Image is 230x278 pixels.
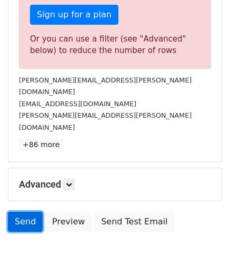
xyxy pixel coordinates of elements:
[19,100,136,108] small: [EMAIL_ADDRESS][DOMAIN_NAME]
[94,212,174,232] a: Send Test Email
[19,76,192,96] small: [PERSON_NAME][EMAIL_ADDRESS][PERSON_NAME][DOMAIN_NAME]
[8,212,43,232] a: Send
[19,179,211,190] h5: Advanced
[19,138,63,151] a: +86 more
[177,228,230,278] iframe: Chat Widget
[45,212,92,232] a: Preview
[19,111,192,131] small: [PERSON_NAME][EMAIL_ADDRESS][PERSON_NAME][DOMAIN_NAME]
[30,33,200,57] div: Or you can use a filter (see "Advanced" below) to reduce the number of rows
[30,5,118,25] a: Sign up for a plan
